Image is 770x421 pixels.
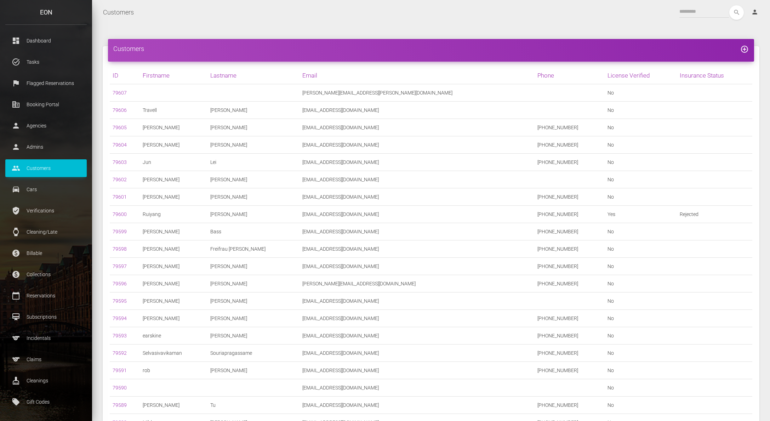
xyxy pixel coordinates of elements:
[300,397,535,414] td: [EMAIL_ADDRESS][DOMAIN_NAME]
[535,154,605,171] td: [PHONE_NUMBER]
[113,229,127,234] a: 79599
[140,345,208,362] td: Selvasivavikaman
[300,258,535,275] td: [EMAIL_ADDRESS][DOMAIN_NAME]
[11,57,81,67] p: Tasks
[140,362,208,379] td: rob
[110,67,140,84] th: ID
[535,67,605,84] th: Phone
[11,120,81,131] p: Agencies
[113,315,127,321] a: 79594
[207,188,300,206] td: [PERSON_NAME]
[207,345,300,362] td: Souriapragassame
[140,292,208,310] td: [PERSON_NAME]
[207,275,300,292] td: [PERSON_NAME]
[535,240,605,258] td: [PHONE_NUMBER]
[113,44,749,53] h4: Customers
[113,333,127,338] a: 79593
[300,379,535,397] td: [EMAIL_ADDRESS][DOMAIN_NAME]
[207,327,300,345] td: [PERSON_NAME]
[605,310,677,327] td: No
[677,67,752,84] th: Insurance Status
[140,206,208,223] td: Ruiyang
[11,333,81,343] p: Incidentals
[5,159,87,177] a: people Customers
[113,177,127,182] a: 79602
[113,142,127,148] a: 79604
[605,258,677,275] td: No
[300,136,535,154] td: [EMAIL_ADDRESS][DOMAIN_NAME]
[677,206,752,223] td: Rejected
[11,354,81,365] p: Claims
[140,240,208,258] td: [PERSON_NAME]
[5,53,87,71] a: task_alt Tasks
[113,263,127,269] a: 79597
[207,240,300,258] td: Freifrau [PERSON_NAME]
[5,32,87,50] a: dashboard Dashboard
[605,327,677,345] td: No
[113,211,127,217] a: 79600
[605,188,677,206] td: No
[535,275,605,292] td: [PHONE_NUMBER]
[300,292,535,310] td: [EMAIL_ADDRESS][DOMAIN_NAME]
[140,223,208,240] td: [PERSON_NAME]
[140,327,208,345] td: earskine
[300,275,535,292] td: [PERSON_NAME][EMAIL_ADDRESS][DOMAIN_NAME]
[140,136,208,154] td: [PERSON_NAME]
[605,379,677,397] td: No
[535,397,605,414] td: [PHONE_NUMBER]
[207,119,300,136] td: [PERSON_NAME]
[605,154,677,171] td: No
[11,269,81,280] p: Collections
[140,310,208,327] td: [PERSON_NAME]
[535,136,605,154] td: [PHONE_NUMBER]
[300,206,535,223] td: [EMAIL_ADDRESS][DOMAIN_NAME]
[11,35,81,46] p: Dashboard
[113,90,127,96] a: 79607
[207,223,300,240] td: Bass
[5,351,87,368] a: sports Claims
[605,240,677,258] td: No
[113,107,127,113] a: 79606
[605,102,677,119] td: No
[140,102,208,119] td: Travell
[5,96,87,113] a: corporate_fare Booking Portal
[746,5,765,19] a: person
[535,310,605,327] td: [PHONE_NUMBER]
[140,119,208,136] td: [PERSON_NAME]
[113,281,127,286] a: 79596
[5,287,87,305] a: calendar_today Reservations
[5,393,87,411] a: local_offer Gift Codes
[11,99,81,110] p: Booking Portal
[207,171,300,188] td: [PERSON_NAME]
[5,138,87,156] a: person Admins
[113,298,127,304] a: 79595
[5,244,87,262] a: paid Billable
[5,202,87,220] a: verified_user Verifications
[300,310,535,327] td: [EMAIL_ADDRESS][DOMAIN_NAME]
[11,375,81,386] p: Cleanings
[605,206,677,223] td: Yes
[207,67,300,84] th: Lastname
[535,258,605,275] td: [PHONE_NUMBER]
[300,362,535,379] td: [EMAIL_ADDRESS][DOMAIN_NAME]
[535,223,605,240] td: [PHONE_NUMBER]
[605,136,677,154] td: No
[5,223,87,241] a: watch Cleaning/Late
[140,188,208,206] td: [PERSON_NAME]
[300,154,535,171] td: [EMAIL_ADDRESS][DOMAIN_NAME]
[5,74,87,92] a: flag Flagged Reservations
[605,84,677,102] td: No
[300,67,535,84] th: Email
[207,136,300,154] td: [PERSON_NAME]
[751,8,758,16] i: person
[140,154,208,171] td: Jun
[140,67,208,84] th: Firstname
[11,397,81,407] p: Gift Codes
[207,362,300,379] td: [PERSON_NAME]
[605,292,677,310] td: No
[740,45,749,53] i: add_circle_outline
[300,119,535,136] td: [EMAIL_ADDRESS][DOMAIN_NAME]
[5,181,87,198] a: drive_eta Cars
[11,142,81,152] p: Admins
[300,102,535,119] td: [EMAIL_ADDRESS][DOMAIN_NAME]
